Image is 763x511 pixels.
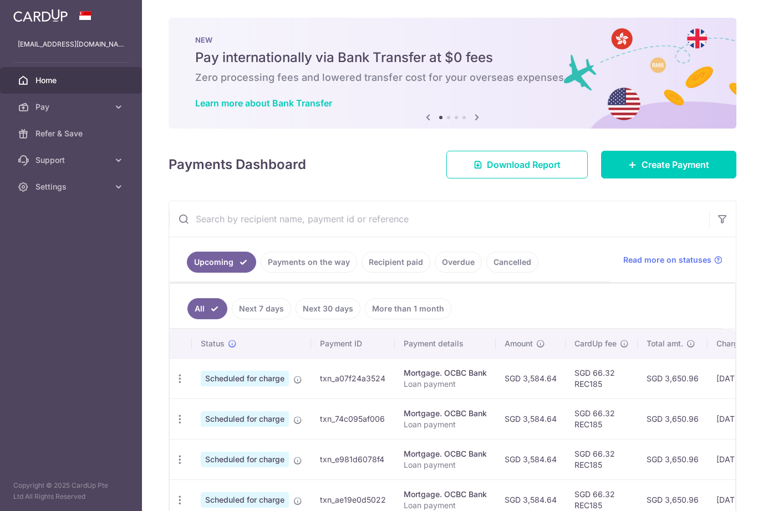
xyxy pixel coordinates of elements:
[365,298,451,319] a: More than 1 month
[201,492,289,508] span: Scheduled for charge
[311,439,395,479] td: txn_e981d6078f4
[638,439,708,479] td: SGD 3,650.96
[505,338,533,349] span: Amount
[574,338,617,349] span: CardUp fee
[35,155,109,166] span: Support
[404,448,487,459] div: Mortgage. OCBC Bank
[13,9,68,22] img: CardUp
[35,181,109,192] span: Settings
[623,254,711,265] span: Read more on statuses
[623,254,723,265] a: Read more on statuses
[169,201,709,237] input: Search by recipient name, payment id or reference
[638,398,708,439] td: SGD 3,650.96
[404,489,487,500] div: Mortgage. OCBC Bank
[404,459,487,471] p: Loan payment
[362,252,430,273] a: Recipient paid
[201,338,225,349] span: Status
[642,158,709,171] span: Create Payment
[496,358,566,398] td: SGD 3,584.64
[496,439,566,479] td: SGD 3,584.64
[311,329,395,358] th: Payment ID
[195,98,332,109] a: Learn more about Bank Transfer
[404,408,487,419] div: Mortgage. OCBC Bank
[169,155,306,175] h4: Payments Dashboard
[201,452,289,467] span: Scheduled for charge
[647,338,683,349] span: Total amt.
[169,18,736,129] img: Bank transfer banner
[496,398,566,439] td: SGD 3,584.64
[311,358,395,398] td: txn_a07f24a3524
[446,151,588,178] a: Download Report
[395,329,496,358] th: Payment details
[261,252,357,273] a: Payments on the way
[638,358,708,398] td: SGD 3,650.96
[195,71,710,84] h6: Zero processing fees and lowered transfer cost for your overseas expenses
[566,439,638,479] td: SGD 66.32 REC185
[35,101,109,113] span: Pay
[691,478,752,505] iframe: Opens a widget where you can find more information
[601,151,736,178] a: Create Payment
[201,371,289,386] span: Scheduled for charge
[195,49,710,67] h5: Pay internationally via Bank Transfer at $0 fees
[35,75,109,86] span: Home
[716,338,762,349] span: Charge date
[296,298,360,319] a: Next 30 days
[566,358,638,398] td: SGD 66.32 REC185
[18,39,124,50] p: [EMAIL_ADDRESS][DOMAIN_NAME]
[404,367,487,379] div: Mortgage. OCBC Bank
[201,411,289,427] span: Scheduled for charge
[486,252,538,273] a: Cancelled
[35,128,109,139] span: Refer & Save
[404,500,487,511] p: Loan payment
[311,398,395,439] td: txn_74c095af006
[404,379,487,390] p: Loan payment
[566,398,638,439] td: SGD 66.32 REC185
[404,419,487,430] p: Loan payment
[187,252,256,273] a: Upcoming
[435,252,482,273] a: Overdue
[232,298,291,319] a: Next 7 days
[195,35,710,44] p: NEW
[187,298,227,319] a: All
[487,158,561,171] span: Download Report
